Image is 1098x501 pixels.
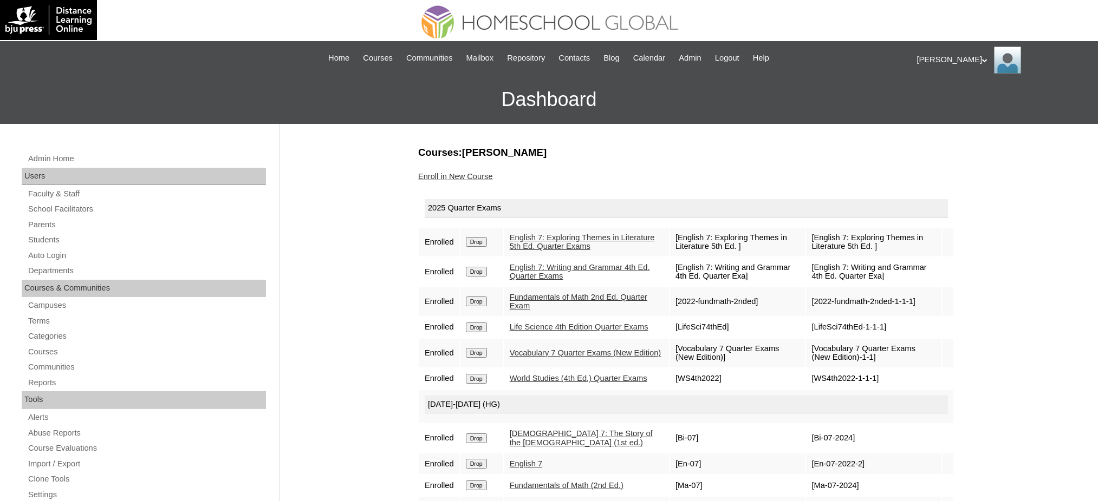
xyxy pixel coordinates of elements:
[510,233,655,251] a: English 7: Exploring Themes in Literature 5th Ed. Quarter Exams
[27,187,266,201] a: Faculty & Staff
[419,368,459,389] td: Enrolled
[806,475,941,496] td: [Ma-07-2024]
[806,368,941,389] td: [WS4th2022-1-1-1]
[673,52,707,64] a: Admin
[806,339,941,367] td: [Vocabulary 7 Quarter Exams (New Edition)-1-1]
[502,52,550,64] a: Repository
[670,368,805,389] td: [WS4th2022]
[510,374,647,383] a: World Studies (4th Ed.) Quarter Exams
[425,199,948,217] div: 2025 Quarter Exams
[419,287,459,316] td: Enrolled
[670,424,805,452] td: [Bi-07]
[806,317,941,338] td: [LifeSci74thEd-1-1-1]
[466,267,487,276] input: Drop
[22,168,266,185] div: Users
[5,75,1093,124] h3: Dashboard
[466,374,487,384] input: Drop
[27,264,266,278] a: Departments
[507,52,545,64] span: Repository
[633,52,665,64] span: Calendar
[670,339,805,367] td: [Vocabulary 7 Quarter Exams (New Edition)]
[806,453,941,474] td: [En-07-2022-2]
[425,395,948,414] div: [DATE]-[DATE] (HG)
[466,52,494,64] span: Mailbox
[466,322,487,332] input: Drop
[27,233,266,247] a: Students
[27,152,266,166] a: Admin Home
[670,453,805,474] td: [En-07]
[27,218,266,232] a: Parents
[466,296,487,306] input: Drop
[27,472,266,486] a: Clone Tools
[27,376,266,390] a: Reports
[670,317,805,338] td: [LifeSci74thEd]
[466,433,487,443] input: Drop
[806,228,941,256] td: [English 7: Exploring Themes in Literature 5th Ed. ]
[323,52,355,64] a: Home
[553,52,595,64] a: Contacts
[806,287,941,316] td: [2022-fundmath-2nded-1-1-1]
[418,172,493,181] a: Enroll in New Course
[670,228,805,256] td: [English 7: Exploring Themes in Literature 5th Ed. ]
[22,280,266,297] div: Courses & Communities
[753,52,769,64] span: Help
[679,52,701,64] span: Admin
[510,481,623,490] a: Fundamentals of Math (2nd Ed.)
[27,345,266,359] a: Courses
[715,52,739,64] span: Logout
[806,424,941,452] td: [Bi-07-2024]
[358,52,398,64] a: Courses
[603,52,619,64] span: Blog
[994,47,1021,74] img: Ariane Ebuen
[27,329,266,343] a: Categories
[670,475,805,496] td: [Ma-07]
[27,411,266,424] a: Alerts
[510,459,542,468] a: English 7
[27,457,266,471] a: Import / Export
[419,339,459,367] td: Enrolled
[27,299,266,312] a: Campuses
[917,47,1088,74] div: [PERSON_NAME]
[419,424,459,452] td: Enrolled
[27,360,266,374] a: Communities
[670,258,805,286] td: [English 7: Writing and Grammar 4th Ed. Quarter Exa]
[419,475,459,496] td: Enrolled
[806,258,941,286] td: [English 7: Writing and Grammar 4th Ed. Quarter Exa]
[27,314,266,328] a: Terms
[466,237,487,247] input: Drop
[406,52,453,64] span: Communities
[419,453,459,474] td: Enrolled
[710,52,745,64] a: Logout
[461,52,499,64] a: Mailbox
[5,5,92,35] img: logo-white.png
[419,228,459,256] td: Enrolled
[466,480,487,490] input: Drop
[670,287,805,316] td: [2022-fundmath-2nded]
[748,52,775,64] a: Help
[22,391,266,408] div: Tools
[558,52,590,64] span: Contacts
[27,202,266,216] a: School Facilitators
[510,429,653,447] a: [DEMOGRAPHIC_DATA] 7: The Story of the [DEMOGRAPHIC_DATA] (1st ed.)
[27,249,266,262] a: Auto Login
[419,317,459,338] td: Enrolled
[510,348,661,357] a: Vocabulary 7 Quarter Exams (New Edition)
[466,459,487,469] input: Drop
[510,322,648,331] a: Life Science 4th Edition Quarter Exams
[27,441,266,455] a: Course Evaluations
[27,426,266,440] a: Abuse Reports
[363,52,393,64] span: Courses
[419,258,459,286] td: Enrolled
[466,348,487,358] input: Drop
[328,52,349,64] span: Home
[628,52,671,64] a: Calendar
[510,293,647,311] a: Fundamentals of Math 2nd Ed. Quarter Exam
[510,263,650,281] a: English 7: Writing and Grammar 4th Ed. Quarter Exams
[401,52,458,64] a: Communities
[418,146,954,160] h3: Courses:[PERSON_NAME]
[598,52,625,64] a: Blog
